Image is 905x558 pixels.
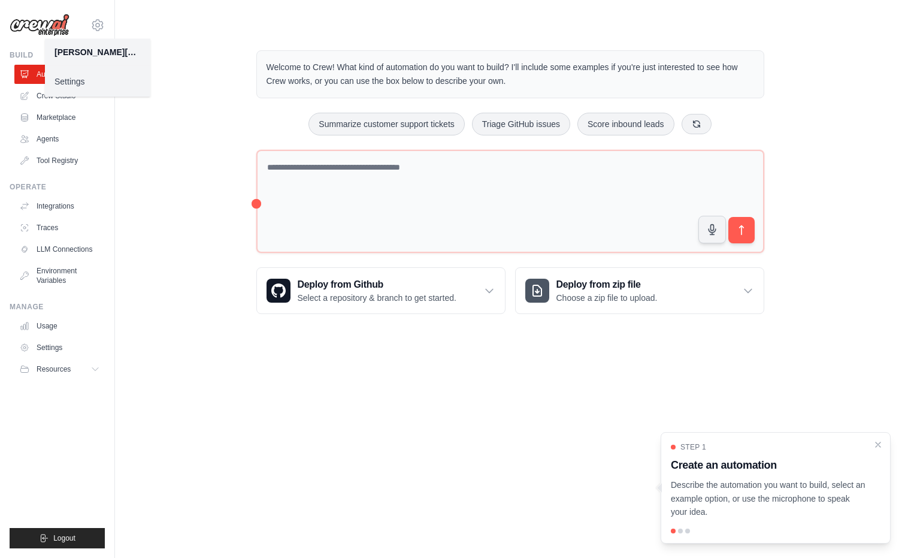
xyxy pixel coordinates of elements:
[14,261,105,290] a: Environment Variables
[671,457,866,473] h3: Create an automation
[10,50,105,60] div: Build
[10,14,69,37] img: Logo
[308,113,464,135] button: Summarize customer support tickets
[873,440,883,450] button: Close walkthrough
[680,442,706,452] span: Step 1
[845,500,905,558] iframe: Chat Widget
[14,129,105,149] a: Agents
[14,316,105,336] a: Usage
[10,528,105,548] button: Logout
[14,86,105,105] a: Crew Studio
[298,292,456,304] p: Select a repository & branch to get started.
[53,533,75,543] span: Logout
[556,292,658,304] p: Choose a zip file to upload.
[14,360,105,379] button: Resources
[10,182,105,192] div: Operate
[14,197,105,216] a: Integrations
[577,113,674,135] button: Score inbound leads
[14,338,105,357] a: Settings
[298,278,456,292] h3: Deploy from Github
[14,65,105,84] a: Automations
[14,240,105,259] a: LLM Connections
[14,151,105,170] a: Tool Registry
[10,302,105,312] div: Manage
[55,46,141,58] div: [PERSON_NAME][EMAIL_ADDRESS][PERSON_NAME][DOMAIN_NAME]
[45,71,150,92] a: Settings
[14,108,105,127] a: Marketplace
[37,364,71,374] span: Resources
[14,218,105,237] a: Traces
[556,278,658,292] h3: Deploy from zip file
[472,113,570,135] button: Triage GitHub issues
[671,478,866,519] p: Describe the automation you want to build, select an example option, or use the microphone to spe...
[267,61,754,88] p: Welcome to Crew! What kind of automation do you want to build? I'll include some examples if you'...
